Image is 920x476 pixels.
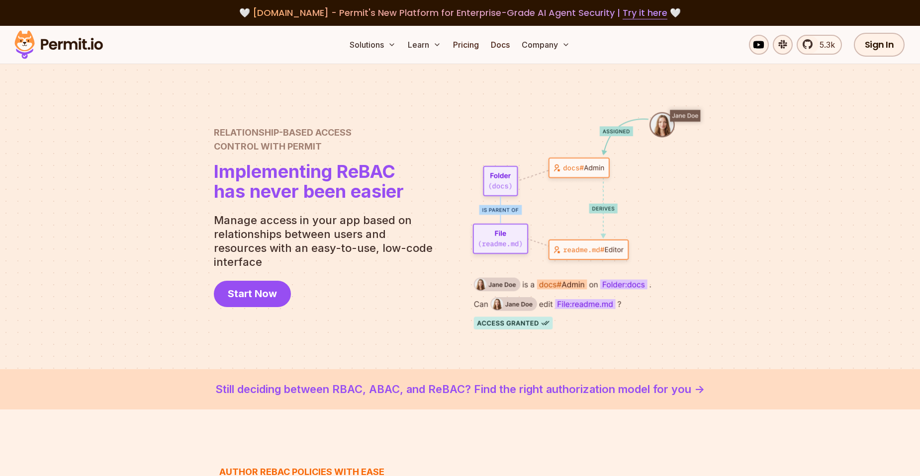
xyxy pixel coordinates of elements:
[487,35,514,55] a: Docs
[449,35,483,55] a: Pricing
[214,281,291,307] a: Start Now
[214,213,441,269] p: Manage access in your app based on relationships between users and resources with an easy-to-use,...
[10,28,107,62] img: Permit logo
[214,126,404,140] span: Relationship-Based Access
[228,287,277,301] span: Start Now
[623,6,667,19] a: Try it here
[346,35,400,55] button: Solutions
[814,39,835,51] span: 5.3k
[24,381,896,397] a: Still deciding between RBAC, ABAC, and ReBAC? Find the right authorization model for you ->
[854,33,905,57] a: Sign In
[518,35,574,55] button: Company
[253,6,667,19] span: [DOMAIN_NAME] - Permit's New Platform for Enterprise-Grade AI Agent Security |
[24,6,896,20] div: 🤍 🤍
[404,35,445,55] button: Learn
[214,161,404,181] span: Implementing ReBAC
[214,161,404,201] h1: has never been easier
[214,126,404,154] h2: Control with Permit
[797,35,842,55] a: 5.3k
